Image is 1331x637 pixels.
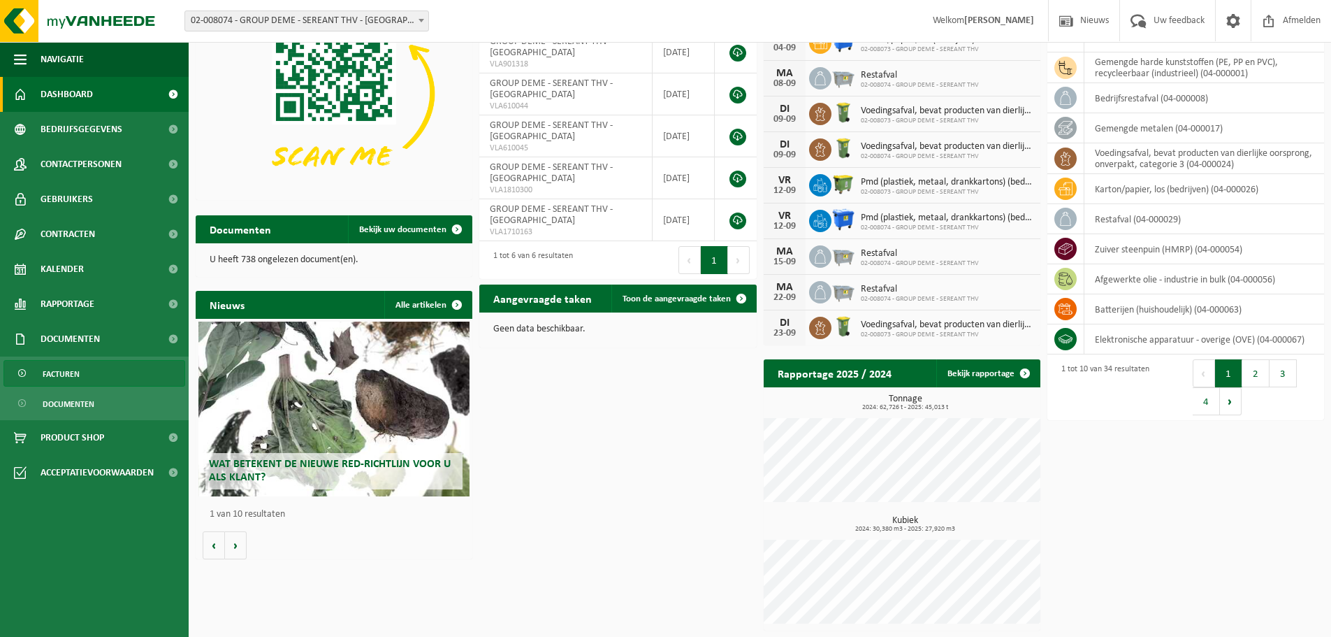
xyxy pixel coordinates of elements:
a: Documenten [3,390,185,417]
td: afgewerkte olie - industrie in bulk (04-000056) [1084,264,1324,294]
button: Vorige [203,531,225,559]
h2: Documenten [196,215,285,243]
span: GROUP DEME - SEREANT THV - [GEOGRAPHIC_DATA] [490,162,613,184]
span: 02-008074 - GROUP DEME - SEREANT THV [861,81,979,90]
span: GROUP DEME - SEREANT THV - [GEOGRAPHIC_DATA] [490,120,613,142]
div: DI [771,317,799,329]
td: gemengde harde kunststoffen (PE, PP en PVC), recycleerbaar (industrieel) (04-000001) [1084,52,1324,83]
span: Contactpersonen [41,147,122,182]
div: 15-09 [771,257,799,267]
span: VLA901318 [490,59,641,70]
button: Volgende [225,531,247,559]
td: elektronische apparatuur - overige (OVE) (04-000067) [1084,324,1324,355]
h2: Aangevraagde taken [479,285,606,312]
span: VLA610045 [490,143,641,154]
div: 09-09 [771,115,799,124]
div: 08-09 [771,79,799,89]
span: 02-008074 - GROUP DEME - SEREANT THV [861,259,979,268]
a: Alle artikelen [384,291,471,319]
span: Pmd (plastiek, metaal, drankkartons) (bedrijven) [861,213,1033,224]
div: MA [771,282,799,293]
span: Restafval [861,248,979,259]
td: [DATE] [653,31,715,73]
a: Bekijk uw documenten [348,215,471,243]
span: 02-008074 - GROUP DEME - SEREANT THV [861,152,1033,161]
h3: Kubiek [771,516,1040,533]
span: Restafval [861,70,979,81]
div: DI [771,103,799,115]
td: [DATE] [653,73,715,115]
div: VR [771,210,799,222]
td: [DATE] [653,157,715,199]
p: U heeft 738 ongelezen document(en). [210,255,458,265]
td: gemengde metalen (04-000017) [1084,113,1324,143]
img: WB-0140-HPE-GN-50 [831,101,855,124]
button: Previous [678,246,701,274]
h2: Nieuws [196,291,259,318]
td: bedrijfsrestafval (04-000008) [1084,83,1324,113]
span: VLA1810300 [490,185,641,196]
button: Next [1220,387,1242,415]
td: [DATE] [653,115,715,157]
span: Voedingsafval, bevat producten van dierlijke oorsprong, onverpakt, categorie 3 [861,141,1033,152]
img: WB-1100-HPE-GN-50 [831,172,855,196]
div: 04-09 [771,43,799,53]
span: Rapportage [41,287,94,322]
td: batterijen (huishoudelijk) (04-000063) [1084,294,1324,324]
td: voedingsafval, bevat producten van dierlijke oorsprong, onverpakt, categorie 3 (04-000024) [1084,143,1324,174]
span: 2024: 30,380 m3 - 2025: 27,920 m3 [771,526,1040,533]
a: Wat betekent de nieuwe RED-richtlijn voor u als klant? [198,322,470,496]
div: 1 tot 10 van 34 resultaten [1054,358,1149,417]
span: GROUP DEME - SEREANT THV - [GEOGRAPHIC_DATA] [490,36,613,58]
span: Wat betekent de nieuwe RED-richtlijn voor u als klant? [209,459,451,483]
button: 3 [1270,359,1297,387]
img: WB-2500-GAL-GY-01 [831,65,855,89]
span: Product Shop [41,420,104,455]
p: Geen data beschikbaar. [493,324,742,334]
span: 02-008073 - GROUP DEME - SEREANT THV [861,117,1033,125]
h2: Rapportage 2025 / 2024 [764,359,905,387]
div: 22-09 [771,293,799,303]
span: Contracten [41,217,95,252]
span: Gebruikers [41,182,93,217]
span: Bedrijfsgegevens [41,112,122,147]
td: karton/papier, los (bedrijven) (04-000026) [1084,174,1324,204]
strong: [PERSON_NAME] [964,15,1034,26]
div: 12-09 [771,186,799,196]
button: Previous [1193,359,1215,387]
span: Restafval [861,284,979,295]
div: MA [771,68,799,79]
button: 1 [701,246,728,274]
a: Bekijk rapportage [936,359,1039,387]
h3: Tonnage [771,394,1040,411]
span: Navigatie [41,42,84,77]
img: WB-0140-HPE-GN-50 [831,136,855,160]
td: zuiver steenpuin (HMRP) (04-000054) [1084,234,1324,264]
button: 2 [1242,359,1270,387]
button: 1 [1215,359,1242,387]
span: 02-008073 - GROUP DEME - SEREANT THV [861,188,1033,196]
span: 02-008074 - GROUP DEME - SEREANT THV [861,295,979,303]
span: Pmd (plastiek, metaal, drankkartons) (bedrijven) [861,177,1033,188]
span: Acceptatievoorwaarden [41,455,154,490]
td: restafval (04-000029) [1084,204,1324,234]
span: Documenten [41,322,100,357]
span: Dashboard [41,77,93,112]
a: Toon de aangevraagde taken [611,285,755,313]
button: 4 [1193,387,1220,415]
span: Toon de aangevraagde taken [623,294,731,303]
button: Next [728,246,750,274]
span: Voedingsafval, bevat producten van dierlijke oorsprong, onverpakt, categorie 3 [861,106,1033,117]
div: 12-09 [771,222,799,231]
span: VLA610044 [490,101,641,112]
span: 02-008073 - GROUP DEME - SEREANT THV [861,45,979,54]
p: 1 van 10 resultaten [210,510,465,520]
span: 02-008074 - GROUP DEME - SEREANT THV - ANTWERPEN [185,11,428,31]
span: Bekijk uw documenten [359,225,446,234]
img: WB-2500-GAL-GY-01 [831,279,855,303]
span: Kalender [41,252,84,287]
div: 09-09 [771,150,799,160]
td: [DATE] [653,199,715,241]
span: GROUP DEME - SEREANT THV - [GEOGRAPHIC_DATA] [490,204,613,226]
img: WB-0140-HPE-GN-50 [831,315,855,338]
